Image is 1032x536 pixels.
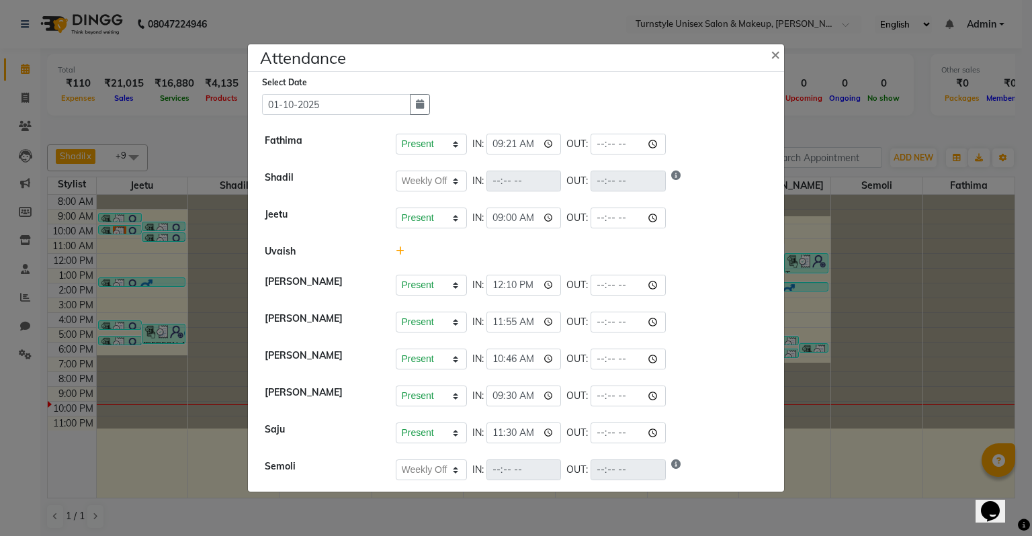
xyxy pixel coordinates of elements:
[472,389,484,403] span: IN:
[260,46,346,70] h4: Attendance
[566,137,588,151] span: OUT:
[255,275,386,296] div: [PERSON_NAME]
[566,211,588,225] span: OUT:
[771,44,780,64] span: ×
[671,171,681,191] i: Show reason
[671,459,681,480] i: Show reason
[566,352,588,366] span: OUT:
[566,426,588,440] span: OUT:
[255,386,386,406] div: [PERSON_NAME]
[472,278,484,292] span: IN:
[262,94,411,115] input: Select date
[255,134,386,154] div: Fathima
[255,349,386,369] div: [PERSON_NAME]
[566,389,588,403] span: OUT:
[760,35,793,73] button: Close
[255,312,386,332] div: [PERSON_NAME]
[472,463,484,477] span: IN:
[255,244,386,259] div: Uvaish
[976,482,1019,523] iframe: chat widget
[566,315,588,329] span: OUT:
[472,137,484,151] span: IN:
[255,459,386,480] div: Semoli
[472,211,484,225] span: IN:
[472,426,484,440] span: IN:
[472,315,484,329] span: IN:
[566,463,588,477] span: OUT:
[566,174,588,188] span: OUT:
[255,171,386,191] div: Shadil
[262,77,307,89] label: Select Date
[255,208,386,228] div: Jeetu
[255,422,386,443] div: Saju
[566,278,588,292] span: OUT:
[472,352,484,366] span: IN:
[472,174,484,188] span: IN:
